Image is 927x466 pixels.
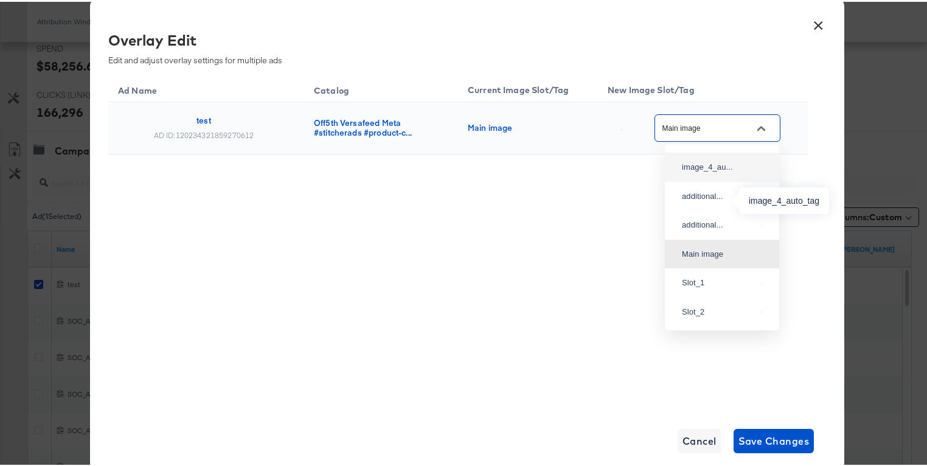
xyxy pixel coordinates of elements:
[682,246,756,259] div: Main image
[108,28,799,49] div: Overlay Edit
[678,427,721,451] button: Cancel
[154,128,254,138] div: AD ID: 120234321859270612
[682,189,756,201] div: additional...
[807,10,829,32] button: ×
[682,275,756,287] div: Slot_1
[752,117,770,136] button: Close
[314,83,365,94] span: Catalog
[458,73,598,100] th: Current Image Slot/Tag
[598,73,808,100] th: New Image Slot/Tag
[468,121,583,131] div: Main image
[196,114,211,123] div: test
[738,431,810,448] span: Save Changes
[734,427,814,451] button: Save Changes
[682,217,756,229] div: additional...
[314,116,443,136] div: Off5th Versafeed Meta #stitcherads #product-c...
[682,159,756,172] div: image_4_au...
[682,304,756,316] div: Slot_2
[108,28,799,64] div: Edit and adjust overlay settings for multiple ads
[118,83,173,94] span: Ad Name
[682,431,717,448] span: Cancel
